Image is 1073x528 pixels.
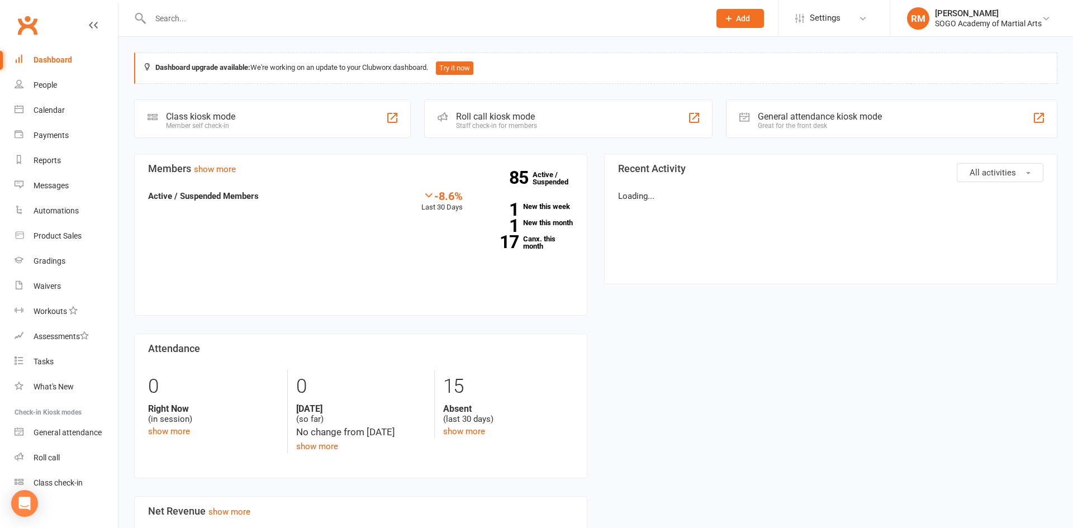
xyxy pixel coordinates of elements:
[15,47,118,73] a: Dashboard
[296,403,426,425] div: (so far)
[11,490,38,517] div: Open Intercom Messenger
[443,370,573,403] div: 15
[148,426,190,436] a: show more
[479,235,573,250] a: 17Canx. this month
[34,307,67,316] div: Workouts
[15,173,118,198] a: Messages
[15,470,118,496] a: Class kiosk mode
[15,98,118,123] a: Calendar
[907,7,929,30] div: RM
[15,445,118,470] a: Roll call
[618,189,1043,203] p: Loading...
[34,382,74,391] div: What's New
[15,374,118,399] a: What's New
[618,163,1043,174] h3: Recent Activity
[34,231,82,240] div: Product Sales
[34,80,57,89] div: People
[479,219,573,226] a: 1New this month
[456,111,537,122] div: Roll call kiosk mode
[296,441,338,451] a: show more
[148,163,573,174] h3: Members
[436,61,473,75] button: Try it now
[15,420,118,445] a: General attendance kiosk mode
[34,357,54,366] div: Tasks
[479,203,573,210] a: 1New this week
[15,349,118,374] a: Tasks
[34,55,72,64] div: Dashboard
[15,198,118,223] a: Automations
[148,191,259,201] strong: Active / Suspended Members
[34,131,69,140] div: Payments
[758,111,882,122] div: General attendance kiosk mode
[148,403,279,425] div: (in session)
[34,282,61,291] div: Waivers
[15,148,118,173] a: Reports
[148,343,573,354] h3: Attendance
[34,156,61,165] div: Reports
[758,122,882,130] div: Great for the front desk
[456,122,537,130] div: Staff check-in for members
[155,63,250,72] strong: Dashboard upgrade available:
[194,164,236,174] a: show more
[935,8,1042,18] div: [PERSON_NAME]
[443,403,573,425] div: (last 30 days)
[148,370,279,403] div: 0
[134,53,1057,84] div: We're working on an update to your Clubworx dashboard.
[736,14,750,23] span: Add
[716,9,764,28] button: Add
[935,18,1042,28] div: SOGO Academy of Martial Arts
[15,324,118,349] a: Assessments
[509,169,533,186] strong: 85
[34,106,65,115] div: Calendar
[34,332,89,341] div: Assessments
[296,403,426,414] strong: [DATE]
[810,6,841,31] span: Settings
[15,123,118,148] a: Payments
[13,11,41,39] a: Clubworx
[296,425,426,440] div: No change from [DATE]
[34,453,60,462] div: Roll call
[15,299,118,324] a: Workouts
[970,168,1016,178] span: All activities
[421,189,463,202] div: -8.6%
[34,206,79,215] div: Automations
[443,403,573,414] strong: Absent
[533,163,582,194] a: 85Active / Suspended
[34,256,65,265] div: Gradings
[208,507,250,517] a: show more
[296,370,426,403] div: 0
[479,201,519,218] strong: 1
[166,122,235,130] div: Member self check-in
[479,217,519,234] strong: 1
[34,181,69,190] div: Messages
[443,426,485,436] a: show more
[957,163,1043,182] button: All activities
[148,403,279,414] strong: Right Now
[15,249,118,274] a: Gradings
[34,478,83,487] div: Class check-in
[479,234,519,250] strong: 17
[421,189,463,213] div: Last 30 Days
[15,73,118,98] a: People
[148,506,573,517] h3: Net Revenue
[166,111,235,122] div: Class kiosk mode
[15,223,118,249] a: Product Sales
[34,428,102,437] div: General attendance
[147,11,702,26] input: Search...
[15,274,118,299] a: Waivers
